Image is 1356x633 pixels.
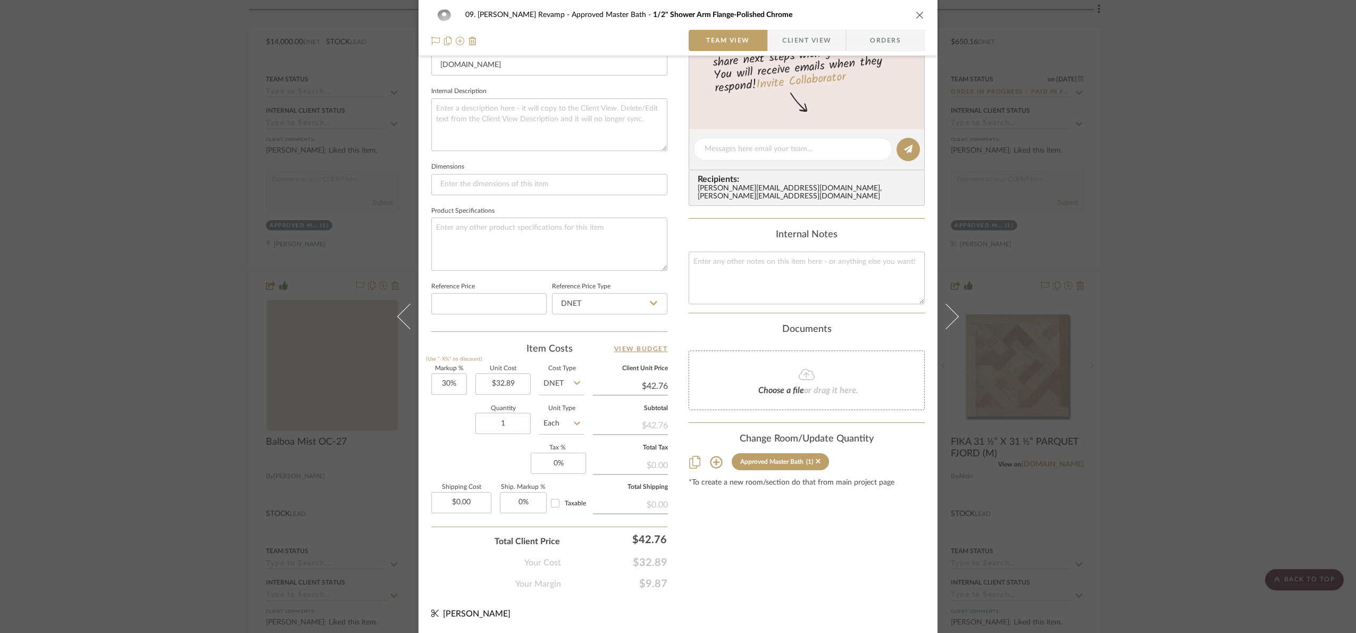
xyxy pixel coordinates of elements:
[572,11,653,19] span: Approved Master Bath
[495,535,560,548] span: Total Client Price
[593,415,668,434] div: $42.76
[782,30,831,51] span: Client View
[468,37,477,45] img: Remove from project
[431,366,467,371] label: Markup %
[524,556,561,569] span: Your Cost
[593,445,668,451] label: Total Tax
[431,284,475,289] label: Reference Price
[653,11,792,19] span: 1/2" Shower Arm Flange-Polished Chrome
[431,174,667,195] input: Enter the dimensions of this item
[689,479,925,487] div: *To create a new room/section do that from main project page
[552,284,610,289] label: Reference Price Type
[565,529,672,550] div: $42.76
[431,209,495,214] label: Product Specifications
[756,68,847,95] a: Invite Collaborator
[431,4,457,26] img: 35562a6e-42f7-44db-94f5-79aec2ae599e_48x40.jpg
[431,343,667,355] div: Item Costs
[561,556,667,569] span: $32.89
[698,185,920,202] div: [PERSON_NAME][EMAIL_ADDRESS][DOMAIN_NAME] , [PERSON_NAME][EMAIL_ADDRESS][DOMAIN_NAME]
[539,406,584,411] label: Unit Type
[706,30,750,51] span: Team View
[431,54,667,76] input: Enter Brand
[593,406,668,411] label: Subtotal
[593,366,668,371] label: Client Unit Price
[431,164,464,170] label: Dimensions
[475,366,531,371] label: Unit Cost
[698,174,920,184] span: Recipients:
[593,455,668,474] div: $0.00
[539,366,584,371] label: Cost Type
[915,10,925,20] button: close
[614,343,668,355] a: View Budget
[689,434,925,445] div: Change Room/Update Quantity
[443,610,510,618] span: [PERSON_NAME]
[475,406,531,411] label: Quantity
[689,229,925,241] div: Internal Notes
[689,324,925,336] div: Documents
[431,485,491,490] label: Shipping Cost
[858,30,913,51] span: Orders
[431,89,487,94] label: Internal Description
[806,458,813,465] div: (1)
[688,26,926,97] div: Leave yourself a note here or share next steps with your team. You will receive emails when they ...
[515,578,561,590] span: Your Margin
[758,386,804,395] span: Choose a file
[500,485,547,490] label: Ship. Markup %
[465,11,572,19] span: 09. [PERSON_NAME] Revamp
[804,386,858,395] span: or drag it here.
[740,458,803,465] div: Approved Master Bath
[593,494,668,513] div: $0.00
[531,445,584,451] label: Tax %
[565,500,586,506] span: Taxable
[593,485,668,490] label: Total Shipping
[561,578,667,590] span: $9.87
